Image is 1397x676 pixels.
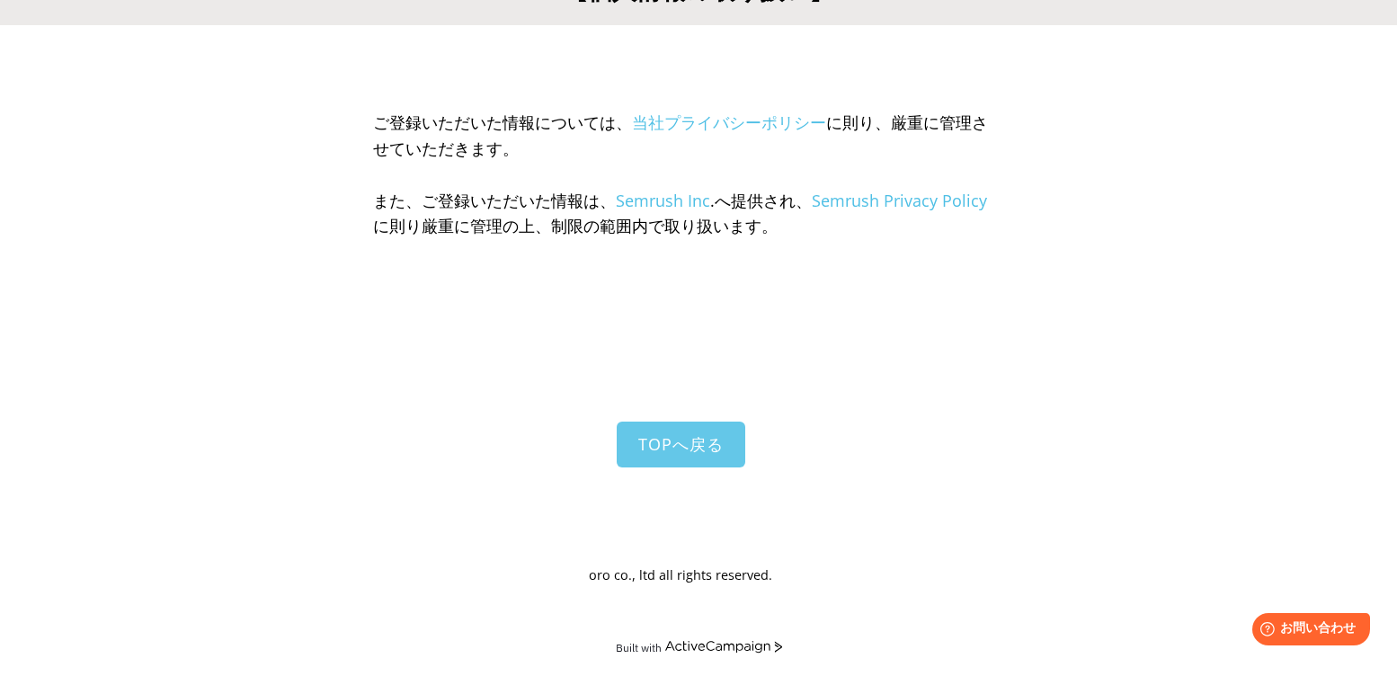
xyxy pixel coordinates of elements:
a: Semrush Privacy Policy [812,190,987,211]
span: ご登録いただいた情報については、 に則り、厳重に管理させていただきます。 [373,111,988,159]
iframe: Help widget launcher [1237,606,1377,656]
span: oro co., ltd all rights reserved. [589,566,772,583]
div: Built with [616,640,662,654]
span: また、ご登録いただいた情報は、 .へ提供され、 に則り厳重に管理の上、制限の範囲内で取り扱います。 [373,190,987,237]
a: Semrush Inc [616,190,710,211]
span: TOPへ戻る [638,433,724,455]
a: TOPへ戻る [617,422,745,467]
a: 当社プライバシーポリシー [632,111,826,133]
